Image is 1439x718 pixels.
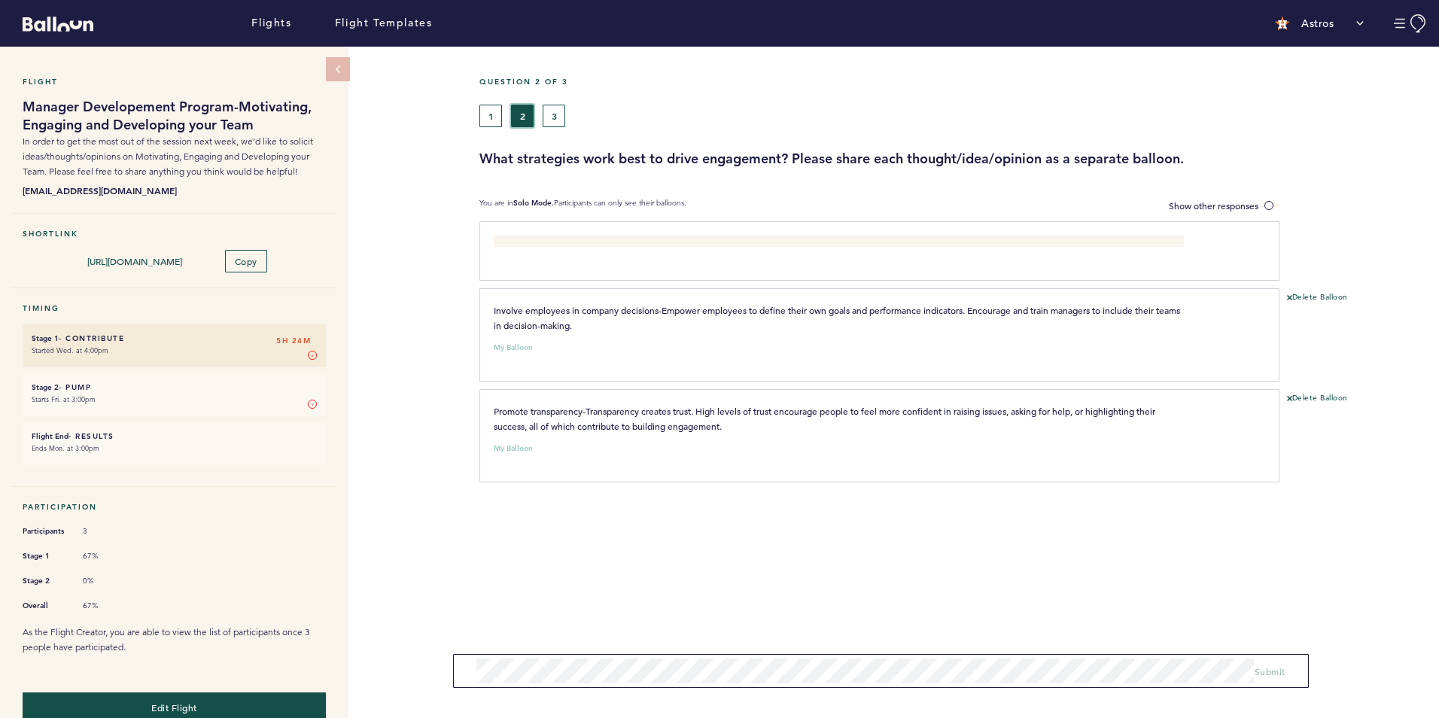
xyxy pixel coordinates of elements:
span: 67% [83,601,128,611]
h1: Manager Developement Program-Motivating, Engaging and Developing your Team [23,98,326,134]
span: Edit Flight [151,701,197,713]
h6: - Pump [32,382,317,392]
h5: Timing [23,303,326,313]
span: Involve employees in company decisions-Empower employees to define their own goals and performanc... [494,304,1182,331]
button: Delete Balloon [1287,292,1348,304]
button: Delete Balloon [1287,393,1348,405]
span: Stage 2 [23,573,68,589]
span: Submit [1255,665,1285,677]
span: Stage 1 [23,549,68,564]
h6: - Contribute [32,333,317,343]
span: Involving staff in discussions or projects [494,237,653,249]
span: Overall [23,598,68,613]
span: 3 [83,526,128,537]
small: Stage 1 [32,333,59,343]
button: Submit [1255,664,1285,679]
small: My Balloon [494,344,533,351]
button: Astros [1267,8,1371,38]
h6: - Results [32,431,317,441]
b: [EMAIL_ADDRESS][DOMAIN_NAME] [23,183,326,198]
button: 2 [511,105,534,127]
a: Balloon [11,15,93,31]
small: Flight End [32,431,68,441]
button: 1 [479,105,502,127]
span: In order to get the most out of the session next week, we’d like to solicit ideas/thoughts/opinio... [23,135,313,177]
button: 3 [543,105,565,127]
b: Solo Mode. [513,198,554,208]
button: Copy [225,250,267,272]
a: Flights [251,15,291,32]
time: Started Wed. at 4:00pm [32,345,108,355]
a: Flight Templates [335,15,433,32]
span: 0% [83,576,128,586]
span: Participants [23,524,68,539]
h5: Participation [23,502,326,512]
small: My Balloon [494,445,533,452]
time: Starts Fri. at 3:00pm [32,394,96,404]
svg: Balloon [23,17,93,32]
h3: What strategies work best to drive engagement? Please share each thought/idea/opinion as a separa... [479,150,1428,168]
button: Manage Account [1394,14,1428,33]
span: 67% [83,551,128,561]
small: Stage 2 [32,382,59,392]
span: Copy [235,255,257,267]
time: Ends Mon. at 3:00pm [32,443,99,453]
h5: Flight [23,77,326,87]
h5: Question 2 of 3 [479,77,1428,87]
p: You are in Participants can only see their balloons. [479,198,686,214]
h5: Shortlink [23,229,326,239]
p: As the Flight Creator, you are able to view the list of participants once 3 people have participa... [23,625,326,655]
span: 5H 24M [276,333,311,348]
span: Promote transparency-Transparency creates trust. High levels of trust encourage people to feel mo... [494,405,1158,432]
p: Astros [1301,16,1334,31]
span: Show other responses [1169,199,1258,211]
